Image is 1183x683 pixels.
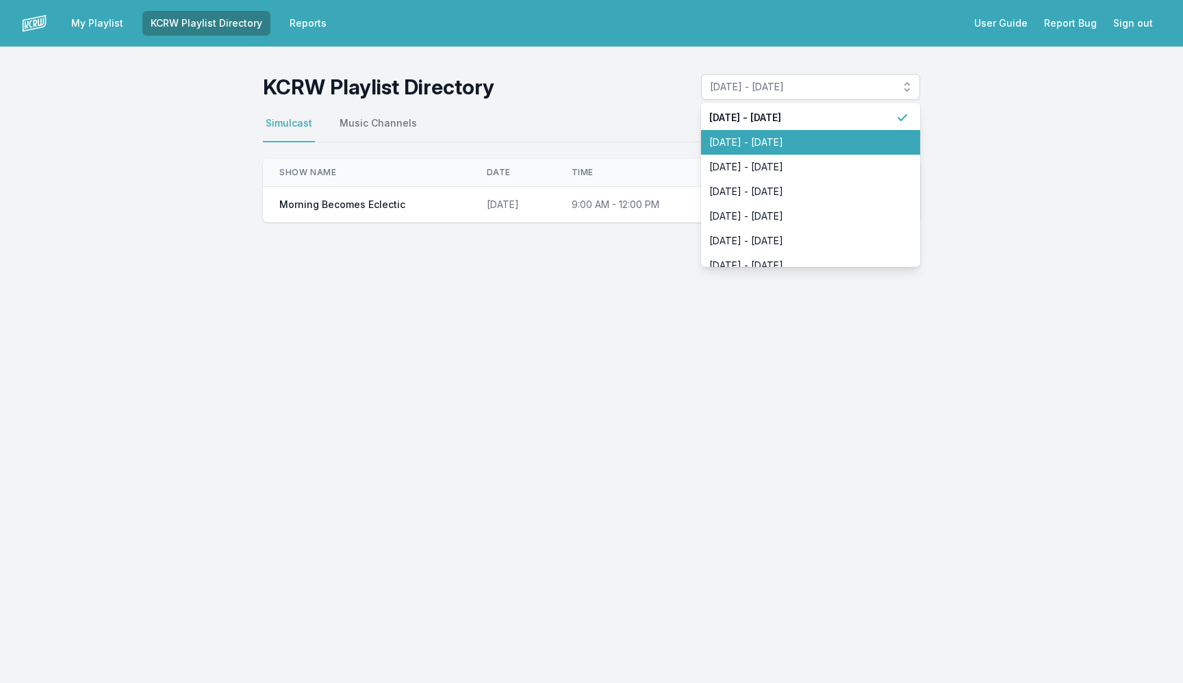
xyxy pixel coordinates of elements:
h1: KCRW Playlist Directory [263,75,494,99]
button: Music Channels [337,116,420,142]
a: My Playlist [63,11,131,36]
a: Report Bug [1036,11,1105,36]
img: logo-white-87cec1fa9cbef997252546196dc51331.png [22,11,47,36]
span: [DATE] - [DATE] [709,111,895,125]
span: [DATE] - [DATE] [709,234,895,248]
button: Sign out [1105,11,1161,36]
th: Date [470,159,555,187]
span: [DATE] - [DATE] [709,160,895,174]
span: [DATE] - [DATE] [709,185,895,198]
td: [DATE] [470,187,555,223]
a: User Guide [966,11,1036,36]
a: KCRW Playlist Directory [142,11,270,36]
td: 9:00 AM - 12:00 PM [555,187,713,223]
button: [DATE] - [DATE] [701,74,920,100]
span: [DATE] - [DATE] [709,136,895,149]
span: Morning Becomes Eclectic [279,198,405,211]
th: Time [555,159,713,187]
span: [DATE] - [DATE] [710,80,892,94]
a: Reports [281,11,335,36]
span: [DATE] - [DATE] [709,259,895,272]
th: Show Name [263,159,470,187]
button: Simulcast [263,116,315,142]
span: [DATE] - [DATE] [709,209,895,223]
